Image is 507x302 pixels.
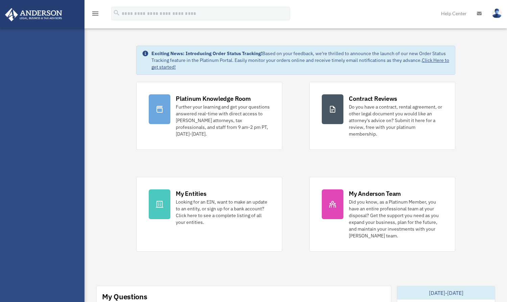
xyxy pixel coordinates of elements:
[151,50,450,70] div: Based on your feedback, we're thrilled to announce the launch of our new Order Status Tracking fe...
[176,103,270,137] div: Further your learning and get your questions answered real-time with direct access to [PERSON_NAM...
[176,199,270,226] div: Looking for an EIN, want to make an update to an entity, or sign up for a bank account? Click her...
[91,9,99,18] i: menu
[151,50,262,56] strong: Exciting News: Introducing Order Status Tracking!
[113,9,120,17] i: search
[397,286,495,300] div: [DATE]-[DATE]
[492,8,502,18] img: User Pic
[3,8,64,21] img: Anderson Advisors Platinum Portal
[349,199,443,239] div: Did you know, as a Platinum Member, you have an entire professional team at your disposal? Get th...
[151,57,449,70] a: Click Here to get started!
[176,94,251,103] div: Platinum Knowledge Room
[309,82,455,150] a: Contract Reviews Do you have a contract, rental agreement, or other legal document you would like...
[349,94,397,103] div: Contract Reviews
[136,82,282,150] a: Platinum Knowledge Room Further your learning and get your questions answered real-time with dire...
[309,177,455,252] a: My Anderson Team Did you know, as a Platinum Member, you have an entire professional team at your...
[91,12,99,18] a: menu
[176,189,206,198] div: My Entities
[102,292,147,302] div: My Questions
[349,103,443,137] div: Do you have a contract, rental agreement, or other legal document you would like an attorney's ad...
[349,189,401,198] div: My Anderson Team
[136,177,282,252] a: My Entities Looking for an EIN, want to make an update to an entity, or sign up for a bank accoun...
